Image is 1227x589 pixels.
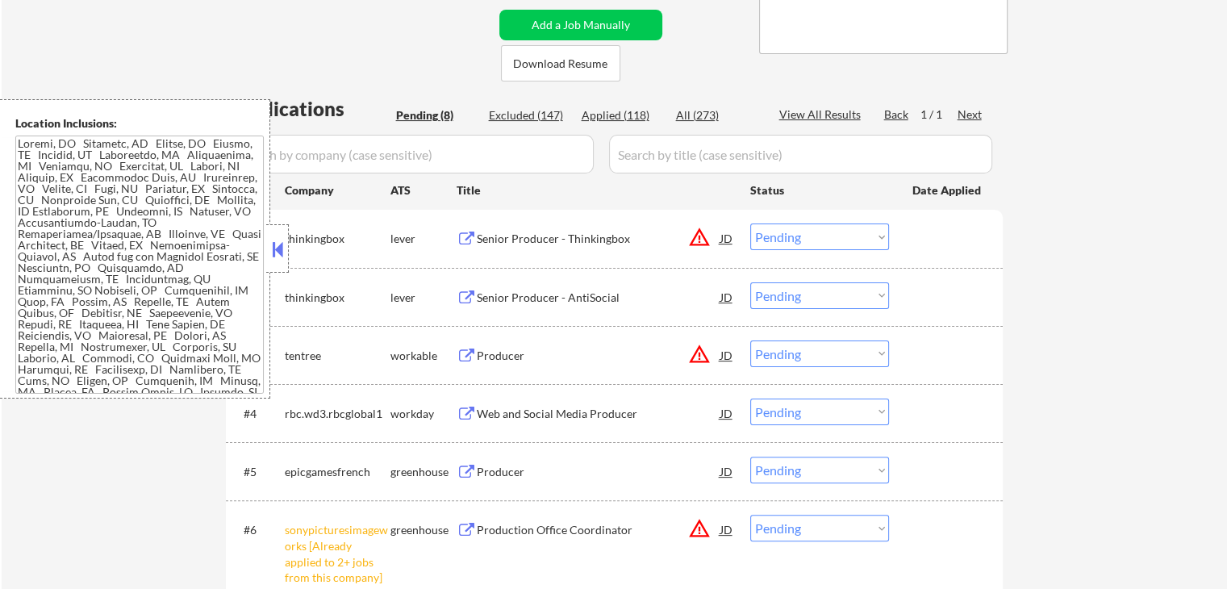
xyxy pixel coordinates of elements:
div: Senior Producer - AntiSocial [477,290,720,306]
div: tentree [285,348,390,364]
div: #4 [244,406,272,422]
div: Back [884,107,910,123]
div: Producer [477,348,720,364]
div: 1 / 1 [920,107,958,123]
div: sonypicturesimageworks [Already applied to 2+ jobs from this company] [285,522,390,585]
button: warning_amber [688,343,711,366]
div: thinkingbox [285,290,390,306]
div: View All Results [779,107,866,123]
button: warning_amber [688,226,711,249]
div: Location Inclusions: [15,115,264,132]
div: greenhouse [390,522,457,538]
div: lever [390,290,457,306]
div: JD [719,515,735,544]
input: Search by title (case sensitive) [609,135,992,173]
button: Download Resume [501,45,620,81]
button: Add a Job Manually [499,10,662,40]
div: epicgamesfrench [285,464,390,480]
div: JD [719,399,735,428]
div: JD [719,340,735,370]
div: Producer [477,464,720,480]
div: JD [719,223,735,253]
div: Company [285,182,390,198]
div: JD [719,282,735,311]
div: All (273) [676,107,757,123]
div: workday [390,406,457,422]
div: Applied (118) [582,107,662,123]
input: Search by company (case sensitive) [231,135,594,173]
div: JD [719,457,735,486]
div: #5 [244,464,272,480]
div: Pending (8) [396,107,477,123]
div: thinkingbox [285,231,390,247]
div: rbc.wd3.rbcglobal1 [285,406,390,422]
div: Web and Social Media Producer [477,406,720,422]
div: Applications [231,99,390,119]
div: ATS [390,182,457,198]
div: Excluded (147) [489,107,570,123]
div: Production Office Coordinator [477,522,720,538]
div: Title [457,182,735,198]
div: workable [390,348,457,364]
div: Date Applied [912,182,983,198]
div: Next [958,107,983,123]
div: greenhouse [390,464,457,480]
div: Senior Producer - Thinkingbox [477,231,720,247]
div: #6 [244,522,272,538]
button: warning_amber [688,517,711,540]
div: Status [750,175,889,204]
div: lever [390,231,457,247]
